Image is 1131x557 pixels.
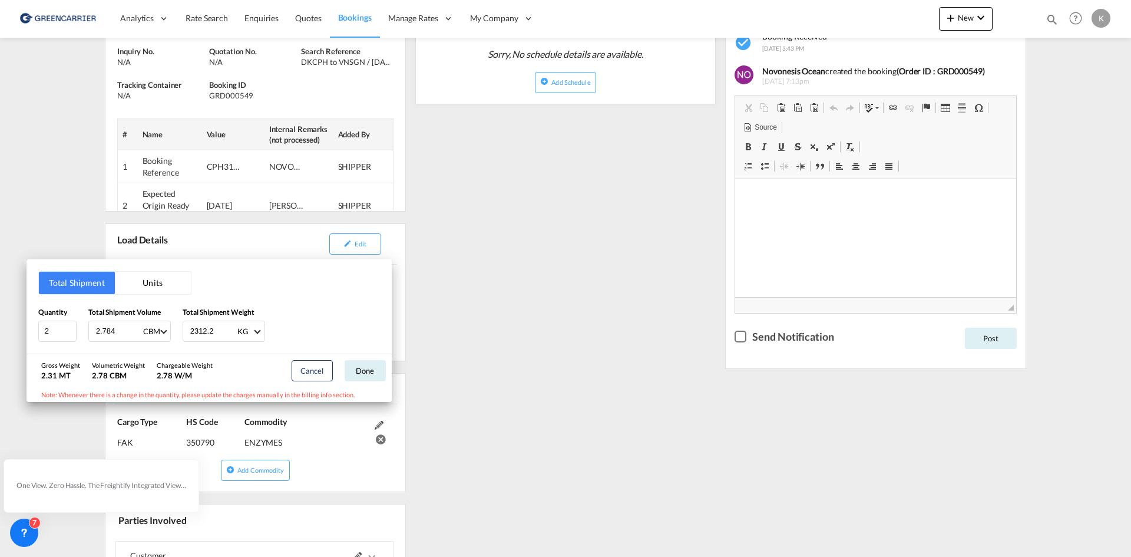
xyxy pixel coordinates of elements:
[38,308,67,317] span: Quantity
[115,272,191,294] button: Units
[345,360,386,381] button: Done
[237,327,249,336] div: KG
[41,361,80,370] div: Gross Weight
[157,361,213,370] div: Chargeable Weight
[183,308,254,317] span: Total Shipment Weight
[92,370,145,381] div: 2.78 CBM
[95,321,142,341] input: Enter volume
[27,387,392,402] div: Note: Whenever there is a change in the quantity, please update the charges manually in the billi...
[41,370,80,381] div: 2.31 MT
[88,308,161,317] span: Total Shipment Volume
[12,12,269,24] body: Editor, editor4
[157,370,213,381] div: 2.78 W/M
[143,327,160,336] div: CBM
[292,360,333,381] button: Cancel
[92,361,145,370] div: Volumetric Weight
[189,321,236,341] input: Enter weight
[39,272,115,294] button: Total Shipment
[38,321,77,342] input: Qty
